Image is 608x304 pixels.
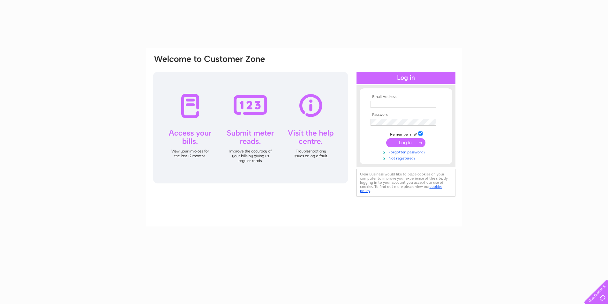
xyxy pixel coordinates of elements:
[371,155,443,161] a: Not registered?
[386,138,425,147] input: Submit
[369,130,443,137] td: Remember me?
[357,169,455,196] div: Clear Business would like to place cookies on your computer to improve your experience of the sit...
[371,149,443,155] a: Forgotten password?
[369,95,443,99] th: Email Address:
[360,184,442,193] a: cookies policy
[369,113,443,117] th: Password:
